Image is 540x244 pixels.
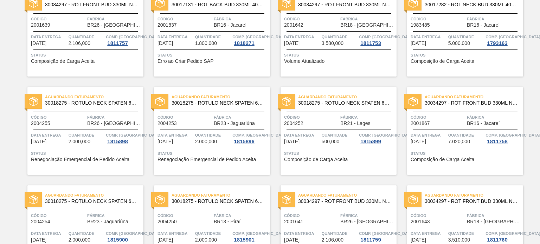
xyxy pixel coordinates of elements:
span: BR16 - Jacareí [467,121,500,126]
span: Quantidade [448,132,484,139]
span: 2.000,000 [195,139,217,144]
span: Fábrica [87,114,142,121]
span: BR23 - Jaguariúna [214,121,255,126]
span: Quantidade [322,33,358,40]
span: BR23 - Jaguariúna [87,219,128,224]
span: Comp. Carga [359,230,413,237]
div: 1818271 [232,40,256,46]
div: 1815901 [232,237,256,243]
img: status [29,97,38,106]
span: Comp. Carga [486,33,540,40]
span: 2.106,000 [322,237,343,243]
div: 1793163 [486,40,509,46]
span: BR26 - Uberlândia [340,219,395,224]
a: Comp. [GEOGRAPHIC_DATA]1815898 [106,132,142,144]
span: 5.000,000 [448,41,470,46]
a: statusAguardando Faturamento30018275 - ROTULO NECK SPATEN 600 RGB 36MIC REDONDOCódigo2004253Fábri... [143,87,270,175]
span: 30034297 - ROT FRONT BUD 330ML NIV25 [45,2,138,7]
span: Aguardando Faturamento [45,93,143,100]
span: 30034297 - ROT FRONT BUD 330ML NIV25 [425,100,517,106]
span: Fábrica [340,114,395,121]
span: Quantidade [195,132,231,139]
span: 30017282 - ROT NECK BUD 330ML 40MICRAS 429 [425,2,517,7]
span: Fábrica [214,114,268,121]
span: 03/09/2025 [284,139,300,144]
span: Comp. Carga [486,230,540,237]
span: 04/09/2025 [31,237,46,243]
span: 07/09/2025 [411,237,426,243]
span: BR16 - Jacareí [467,22,500,28]
div: 1811760 [486,237,509,243]
a: statusAguardando Faturamento30018275 - ROTULO NECK SPATEN 600 RGB 36MIC REDONDOCódigo2004252Fábri... [270,87,397,175]
span: Fábrica [340,212,395,219]
span: Aguardando Faturamento [45,192,143,199]
div: 1811759 [359,237,382,243]
span: Data entrega [284,132,320,139]
span: 7.020,000 [448,139,470,144]
span: Status [284,150,395,157]
a: Comp. [GEOGRAPHIC_DATA]1811759 [359,230,395,243]
span: Comp. Carga [106,132,160,139]
span: BR18 - Pernambuco [340,22,395,28]
div: 1815898 [106,139,129,144]
div: 1815896 [232,139,256,144]
div: 1815899 [359,139,382,144]
span: 04/09/2025 [157,237,173,243]
span: Quantidade [69,33,104,40]
span: 30018275 - ROTULO NECK SPATEN 600 RGB 36MIC REDONDO [172,199,264,204]
span: Fábrica [467,212,521,219]
img: status [155,97,165,106]
span: Data entrega [157,33,193,40]
a: Comp. [GEOGRAPHIC_DATA]1815901 [232,230,268,243]
span: 30018275 - ROTULO NECK SPATEN 600 RGB 36MIC REDONDO [45,199,138,204]
span: 1.800,000 [195,41,217,46]
span: Data entrega [411,132,446,139]
span: Comp. Carga [106,33,160,40]
a: Comp. [GEOGRAPHIC_DATA]1811758 [486,132,521,144]
span: 2001642 [284,22,303,28]
span: Fábrica [214,212,268,219]
span: Data entrega [411,230,446,237]
span: 22/08/2025 [157,41,173,46]
a: Comp. [GEOGRAPHIC_DATA]1793163 [486,33,521,46]
span: Código [411,15,465,22]
span: Data entrega [157,230,193,237]
span: Código [284,15,339,22]
a: Comp. [GEOGRAPHIC_DATA]1811760 [486,230,521,243]
span: 2004253 [157,121,177,126]
span: 30018275 - ROTULO NECK SPATEN 600 RGB 36MIC REDONDO [45,100,138,106]
img: status [409,97,418,106]
span: 2.106,000 [69,41,90,46]
span: Quantidade [69,132,104,139]
span: Código [411,114,465,121]
a: statusAguardando Faturamento30018275 - ROTULO NECK SPATEN 600 RGB 36MIC REDONDOCódigo2004255Fábri... [17,87,143,175]
span: Fábrica [340,15,395,22]
span: 30034297 - ROT FRONT BUD 330ML NIV25 [298,2,391,7]
span: Status [411,150,521,157]
span: Aguardando Faturamento [298,93,397,100]
span: Aguardando Faturamento [298,192,397,199]
span: 2001639 [31,22,50,28]
span: 30034297 - ROT FRONT BUD 330ML NIV25 [425,199,517,204]
span: Código [31,114,85,121]
span: Quantidade [195,230,231,237]
span: Aguardando Faturamento [172,192,270,199]
span: 2001837 [157,22,177,28]
span: Volume Atualizado [284,59,324,64]
img: status [29,195,38,204]
span: 2001867 [411,121,430,126]
span: Código [157,212,212,219]
span: Status [31,52,142,59]
span: Data entrega [284,230,320,237]
span: Fábrica [467,15,521,22]
a: Comp. [GEOGRAPHIC_DATA]1818271 [232,33,268,46]
div: 1811753 [359,40,382,46]
div: 1811758 [486,139,509,144]
span: 28/08/2025 [411,41,426,46]
span: 02/09/2025 [157,139,173,144]
span: Comp. Carga [486,132,540,139]
img: status [409,195,418,204]
span: 2.000,000 [69,139,90,144]
span: 2004254 [31,219,50,224]
span: 2004252 [284,121,303,126]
